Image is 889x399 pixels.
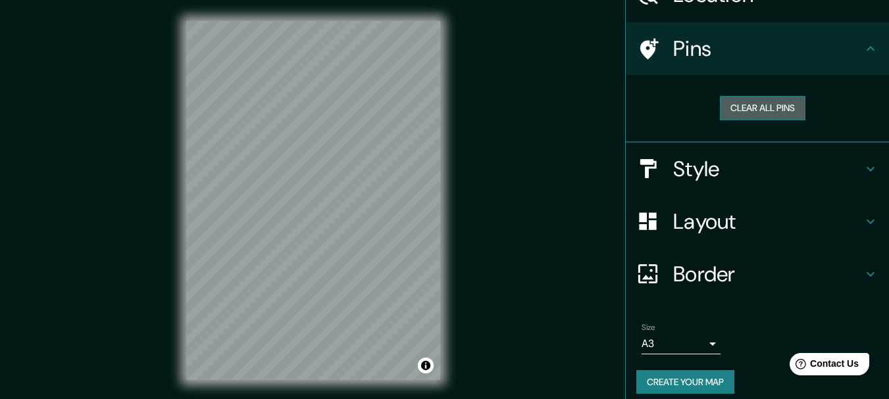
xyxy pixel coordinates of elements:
button: Create your map [636,370,734,394]
h4: Pins [673,35,863,62]
iframe: Help widget launcher [772,348,875,385]
button: Toggle attribution [418,358,434,373]
button: Clear all pins [720,96,805,120]
div: A3 [642,333,721,354]
label: Size [642,321,655,333]
div: Pins [626,22,889,75]
div: Style [626,143,889,195]
div: Border [626,248,889,300]
h4: Border [673,261,863,287]
h4: Layout [673,208,863,235]
div: Layout [626,195,889,248]
h4: Style [673,156,863,182]
canvas: Map [186,21,440,380]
